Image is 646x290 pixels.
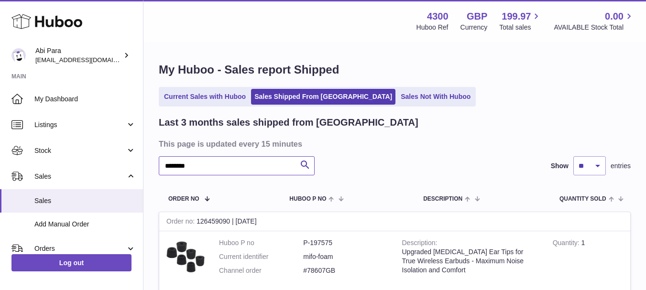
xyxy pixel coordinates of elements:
span: Add Manual Order [34,220,136,229]
span: Listings [34,120,126,129]
strong: Quantity [553,239,581,249]
dd: #78607GB [303,266,387,275]
img: mifo-memory-foam-ear-tips.jpg [166,238,205,277]
span: Sales [34,172,126,181]
dt: Huboo P no [219,238,303,247]
label: Show [551,161,569,171]
h2: Last 3 months sales shipped from [GEOGRAPHIC_DATA] [159,116,418,129]
div: Upgraded [MEDICAL_DATA] Ear Tips for True Wireless Earbuds - Maximum Noise Isolation and Comfort [402,247,538,275]
strong: Description [402,239,438,249]
span: 0.00 [605,10,624,23]
span: Description [423,196,462,202]
span: Huboo P no [289,196,326,202]
span: 199.97 [502,10,531,23]
span: Stock [34,146,126,155]
a: Log out [11,254,131,271]
h1: My Huboo - Sales report Shipped [159,62,631,77]
span: Total sales [499,23,542,32]
strong: GBP [467,10,487,23]
dt: Current identifier [219,252,303,261]
dd: P-197575 [303,238,387,247]
strong: 4300 [427,10,449,23]
a: Current Sales with Huboo [161,89,249,105]
span: Quantity Sold [559,196,606,202]
h3: This page is updated every 15 minutes [159,139,628,149]
div: Currency [460,23,488,32]
div: Abi Para [35,46,121,64]
span: AVAILABLE Stock Total [554,23,635,32]
dd: mifo-foam [303,252,387,261]
td: 1 [546,231,630,287]
span: My Dashboard [34,95,136,104]
a: Sales Not With Huboo [397,89,474,105]
strong: Order no [166,217,197,227]
span: Order No [168,196,199,202]
a: Sales Shipped From [GEOGRAPHIC_DATA] [251,89,395,105]
div: 126459090 | [DATE] [159,212,630,231]
dt: Channel order [219,266,303,275]
div: Huboo Ref [416,23,449,32]
span: Sales [34,196,136,205]
span: Orders [34,244,126,253]
a: 199.97 Total sales [499,10,542,32]
img: Abi@mifo.co.uk [11,48,26,63]
span: [EMAIL_ADDRESS][DOMAIN_NAME] [35,56,141,64]
a: 0.00 AVAILABLE Stock Total [554,10,635,32]
span: entries [611,161,631,171]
